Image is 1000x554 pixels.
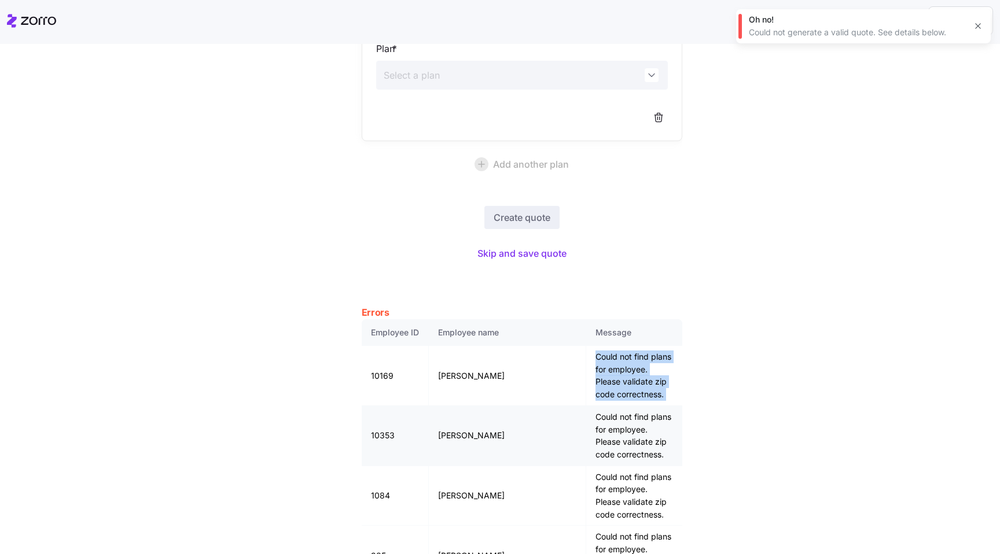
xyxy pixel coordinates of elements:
div: Oh no! [749,14,965,25]
button: Add another plan [362,150,682,178]
button: Skip and save quote [468,243,576,264]
span: Add another plan [493,157,569,171]
div: Employee name [438,326,577,339]
div: Message [595,326,672,339]
svg: add icon [475,157,488,171]
td: 1084 [362,466,429,526]
td: [PERSON_NAME] [429,346,587,406]
td: Could not find plans for employee. Please validate zip code correctness. [586,346,682,406]
td: [PERSON_NAME] [429,406,587,466]
span: Errors [362,305,389,320]
td: 10353 [362,406,429,466]
button: Create quote [484,206,560,229]
div: Could not generate a valid quote. See details below. [749,27,965,38]
span: Create quote [494,210,550,224]
td: Could not find plans for employee. Please validate zip code correctness. [586,406,682,466]
span: Skip and save quote [477,246,567,260]
td: 10169 [362,346,429,406]
td: Could not find plans for employee. Please validate zip code correctness. [586,466,682,526]
input: Select a plan [376,61,668,90]
div: Employee ID [371,326,419,339]
td: [PERSON_NAME] [429,466,587,526]
label: Plan [376,42,399,56]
